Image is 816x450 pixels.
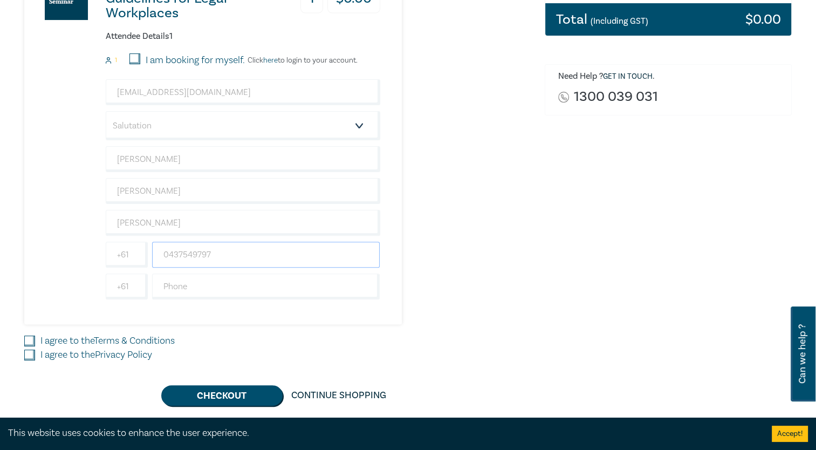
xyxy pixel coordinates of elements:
[152,242,380,268] input: Mobile*
[106,274,148,299] input: +61
[40,348,152,362] label: I agree to the
[40,334,175,348] label: I agree to the
[94,335,175,347] a: Terms & Conditions
[106,210,380,236] input: Company
[603,72,653,81] a: Get in touch
[772,426,808,442] button: Accept cookies
[745,12,780,26] h3: $ 0.00
[573,90,657,104] a: 1300 039 031
[797,313,807,395] span: Can we help ?
[106,79,380,105] input: Attendee Email*
[106,178,380,204] input: Last Name*
[8,426,756,440] div: This website uses cookies to enhance the user experience.
[245,56,358,65] p: Click to login to your account.
[115,57,117,64] small: 1
[106,31,380,42] h6: Attendee Details 1
[146,53,245,67] label: I am booking for myself.
[263,56,278,65] a: here
[591,16,648,26] small: (Including GST)
[95,349,152,361] a: Privacy Policy
[283,385,395,406] a: Continue Shopping
[558,71,784,82] h6: Need Help ? .
[152,274,380,299] input: Phone
[161,385,283,406] button: Checkout
[556,12,648,26] h3: Total
[106,242,148,268] input: +61
[106,146,380,172] input: First Name*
